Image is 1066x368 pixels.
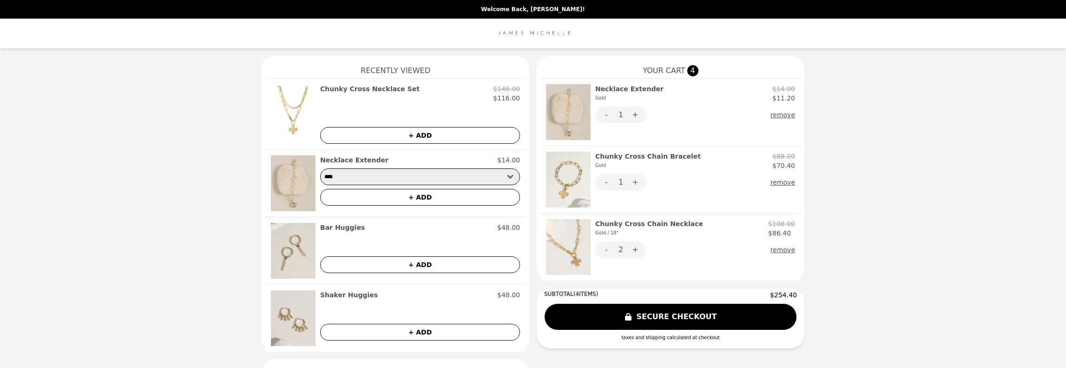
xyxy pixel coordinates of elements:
[497,155,520,165] p: $14.00
[271,155,316,211] img: Necklace Extender
[573,291,598,297] span: ( 4 ITEMS)
[544,303,797,330] button: SECURE CHECKOUT
[770,290,797,300] span: $254.40
[320,324,520,341] button: + ADD
[497,290,520,300] p: $48.00
[595,241,618,258] button: -
[770,174,795,191] button: remove
[265,56,526,78] h1: Recently Viewed
[643,65,685,76] span: YOUR CART
[493,94,520,103] p: $116.00
[320,155,388,165] h2: Necklace Extender
[618,174,624,191] div: 1
[768,228,795,238] p: $86.40
[624,241,646,258] button: +
[544,291,573,297] span: SUBTOTAL
[595,174,618,191] button: -
[546,84,591,140] img: Necklace Extender
[271,84,316,144] img: Chunky Cross Necklace Set
[320,189,520,206] button: + ADD
[320,223,365,232] h2: Bar Huggies
[687,65,698,76] span: 4
[624,107,646,123] button: +
[595,152,701,170] h2: Chunky Cross Chain Bracelet
[770,107,795,123] button: remove
[271,290,316,346] img: Shaker Huggies
[320,290,378,300] h2: Shaker Huggies
[595,94,664,103] div: Gold
[624,174,646,191] button: +
[770,241,795,258] button: remove
[595,161,701,170] div: Gold
[768,219,795,228] p: $108.00
[6,6,1060,13] p: Welcome Back, [PERSON_NAME]!
[493,84,520,94] p: $146.00
[595,84,664,103] h2: Necklace Extender
[546,152,591,207] img: Chunky Cross Chain Bracelet
[618,241,624,258] div: 2
[497,223,520,232] p: $48.00
[320,127,520,144] button: + ADD
[618,107,624,123] div: 1
[271,223,316,279] img: Bar Huggies
[595,107,618,123] button: -
[595,228,703,238] div: Gold / 18"
[544,334,797,341] div: taxes and shipping calculated at checkout
[772,161,795,170] p: $70.40
[320,168,520,185] select: Select a product variant
[772,94,795,103] p: $11.20
[320,84,420,94] h2: Chunky Cross Necklace Set
[320,256,520,273] button: + ADD
[595,219,703,238] h2: Chunky Cross Chain Necklace
[772,84,795,94] p: $14.00
[546,219,591,275] img: Chunky Cross Chain Necklace
[772,152,795,161] p: $88.00
[494,24,572,43] img: Brand Logo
